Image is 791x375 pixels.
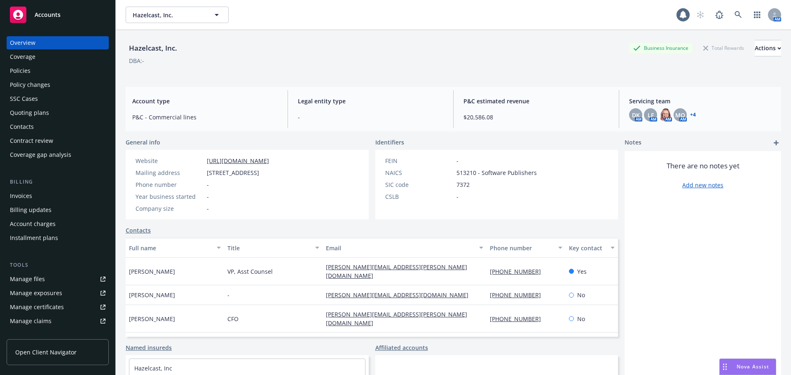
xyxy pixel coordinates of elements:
a: Policy changes [7,78,109,91]
span: No [577,291,585,299]
div: Billing [7,178,109,186]
span: Nova Assist [737,363,769,370]
span: Open Client Navigator [15,348,77,356]
button: Actions [755,40,781,56]
span: MQ [675,111,685,119]
div: Manage BORs [10,328,49,342]
a: Manage certificates [7,300,109,314]
div: DBA: - [129,56,144,65]
div: Mailing address [136,168,204,177]
a: Manage claims [7,314,109,328]
div: Title [227,244,310,252]
div: Business Insurance [629,43,693,53]
span: Servicing team [629,97,775,105]
a: Installment plans [7,231,109,245]
div: Coverage [10,50,35,63]
div: Hazelcast, Inc. [126,43,180,54]
div: Contacts [10,120,34,133]
div: Tools [7,261,109,269]
span: Legal entity type [298,97,443,105]
button: Email [323,238,487,258]
a: Overview [7,36,109,49]
a: Affiliated accounts [375,343,428,352]
a: Manage exposures [7,286,109,300]
a: Coverage [7,50,109,63]
div: SIC code [385,180,453,189]
a: Report a Bug [711,7,728,23]
span: - [227,291,229,299]
span: [PERSON_NAME] [129,291,175,299]
a: [URL][DOMAIN_NAME] [207,157,269,165]
div: Phone number [136,180,204,189]
span: Notes [625,138,641,148]
span: - [207,192,209,201]
a: Accounts [7,3,109,26]
div: Manage certificates [10,300,64,314]
span: General info [126,138,160,147]
a: Named insureds [126,343,172,352]
div: SSC Cases [10,92,38,105]
a: Manage BORs [7,328,109,342]
span: [PERSON_NAME] [129,314,175,323]
a: Switch app [749,7,765,23]
button: Nova Assist [719,359,776,375]
span: P&C estimated revenue [463,97,609,105]
div: Total Rewards [699,43,748,53]
img: photo [659,108,672,121]
div: Policy changes [10,78,50,91]
div: Contract review [10,134,53,147]
a: Policies [7,64,109,77]
button: Key contact [566,238,618,258]
button: Full name [126,238,224,258]
button: Hazelcast, Inc. [126,7,229,23]
span: [PERSON_NAME] [129,267,175,276]
a: Account charges [7,217,109,231]
div: Invoices [10,189,32,203]
button: Title [224,238,323,258]
div: Billing updates [10,203,51,217]
a: Search [730,7,747,23]
div: Manage files [10,273,45,286]
div: Company size [136,204,204,213]
span: Hazelcast, Inc. [133,11,204,19]
span: $20,586.08 [463,113,609,121]
a: [PHONE_NUMBER] [490,315,548,323]
span: Accounts [35,12,61,18]
a: [PHONE_NUMBER] [490,268,548,275]
span: 513210 - Software Publishers [456,168,537,177]
span: - [456,156,459,165]
a: Invoices [7,189,109,203]
div: Account charges [10,217,56,231]
span: - [298,113,443,121]
a: Hazelcast, Inc [134,364,172,372]
div: Website [136,156,204,165]
a: add [771,138,781,148]
span: [STREET_ADDRESS] [207,168,259,177]
span: - [456,192,459,201]
div: Year business started [136,192,204,201]
span: VP, Asst Counsel [227,267,273,276]
div: Manage exposures [10,286,62,300]
span: - [207,204,209,213]
span: No [577,314,585,323]
span: LF [648,111,654,119]
a: Quoting plans [7,106,109,119]
a: Contacts [126,226,151,235]
a: [PHONE_NUMBER] [490,291,548,299]
div: Quoting plans [10,106,49,119]
div: Key contact [569,244,606,252]
div: Policies [10,64,30,77]
div: Full name [129,244,212,252]
span: There are no notes yet [667,161,740,171]
span: - [207,180,209,189]
a: [PERSON_NAME][EMAIL_ADDRESS][DOMAIN_NAME] [326,291,475,299]
span: DK [632,111,640,119]
a: Start snowing [692,7,709,23]
span: CFO [227,314,239,323]
div: FEIN [385,156,453,165]
span: Yes [577,267,587,276]
a: SSC Cases [7,92,109,105]
div: CSLB [385,192,453,201]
